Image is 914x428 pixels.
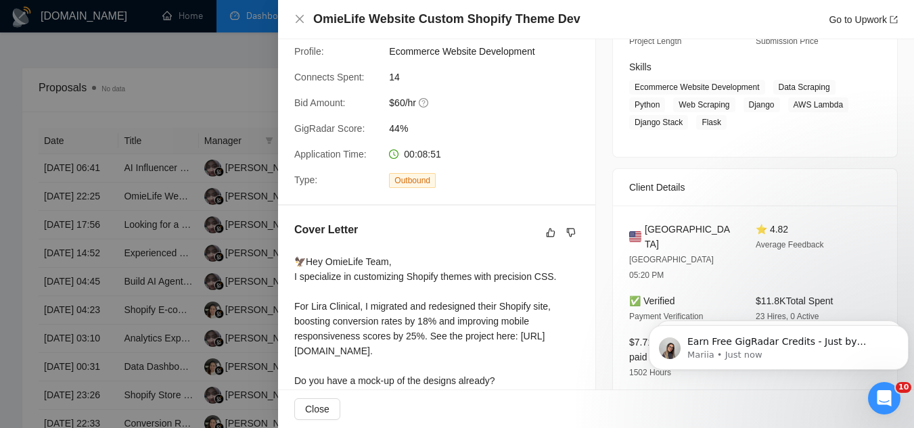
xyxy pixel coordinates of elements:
[566,227,576,238] span: dislike
[629,37,681,46] span: Project Length
[389,149,398,159] span: clock-circle
[629,97,665,112] span: Python
[773,80,836,95] span: Data Scraping
[389,121,592,136] span: 44%
[629,229,641,244] img: 🇺🇸
[629,312,703,321] span: Payment Verification
[629,337,729,362] span: $7.71/hr avg hourly rate paid
[294,14,305,25] button: Close
[294,123,365,134] span: GigRadar Score:
[744,97,780,112] span: Django
[294,46,324,57] span: Profile:
[563,224,579,241] button: dislike
[645,222,734,252] span: [GEOGRAPHIC_DATA]
[756,37,819,46] span: Submission Price
[294,14,305,24] span: close
[896,382,911,393] span: 10
[629,62,652,72] span: Skills
[313,11,580,28] h4: OmieLife Website Custom Shopify Theme Dev
[294,398,340,420] button: Close
[419,97,430,108] span: question-circle
[546,227,555,238] span: like
[756,240,824,249] span: Average Feedback
[294,149,367,160] span: Application Time:
[868,382,900,414] iframe: Intercom live chat
[696,115,727,130] span: Flask
[389,70,592,85] span: 14
[788,97,849,112] span: AWS Lambda
[294,174,317,185] span: Type:
[294,222,358,238] h5: Cover Letter
[389,95,592,110] span: $60/hr
[629,115,688,130] span: Django Stack
[629,80,765,95] span: Ecommerce Website Development
[294,72,365,82] span: Connects Spent:
[643,297,914,391] iframe: Intercom notifications message
[629,169,881,206] div: Client Details
[389,173,436,188] span: Outbound
[543,224,559,241] button: like
[629,255,714,280] span: [GEOGRAPHIC_DATA] 05:20 PM
[756,295,833,306] span: $11.8K Total Spent
[756,224,788,235] span: ⭐ 4.82
[629,368,671,377] span: 1502 Hours
[829,14,898,25] a: Go to Upworkexport
[389,44,592,59] span: Ecommerce Website Development
[629,295,675,306] span: ✅ Verified
[673,97,735,112] span: Web Scraping
[890,16,898,24] span: export
[294,97,346,108] span: Bid Amount:
[404,149,441,160] span: 00:08:51
[294,254,579,418] div: 🦅Hey OmieLife Team, I specialize in customizing Shopify themes with precision CSS. For Lira Clini...
[305,402,329,417] span: Close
